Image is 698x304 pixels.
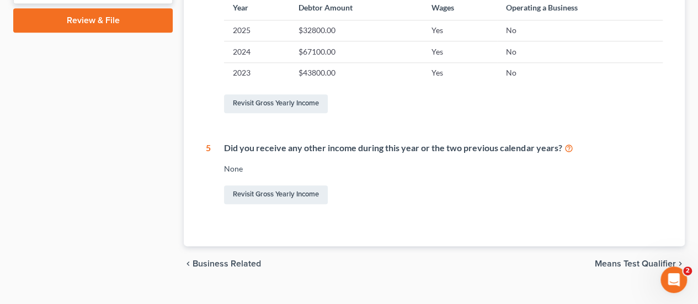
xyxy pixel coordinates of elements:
[184,259,193,268] i: chevron_left
[676,259,685,268] i: chevron_right
[206,142,211,206] div: 5
[683,266,692,275] span: 2
[497,20,663,41] td: No
[423,62,497,83] td: Yes
[13,8,173,33] a: Review & File
[224,185,328,204] a: Revisit Gross Yearly Income
[224,41,290,62] td: 2024
[193,259,261,268] span: Business Related
[224,142,663,154] div: Did you receive any other income during this year or the two previous calendar years?
[497,62,663,83] td: No
[423,41,497,62] td: Yes
[595,259,685,268] button: Means Test Qualifier chevron_right
[290,41,423,62] td: $67100.00
[423,20,497,41] td: Yes
[497,41,663,62] td: No
[224,163,663,174] div: None
[224,62,290,83] td: 2023
[224,94,328,113] a: Revisit Gross Yearly Income
[290,62,423,83] td: $43800.00
[224,20,290,41] td: 2025
[595,259,676,268] span: Means Test Qualifier
[660,266,687,293] iframe: Intercom live chat
[290,20,423,41] td: $32800.00
[184,259,261,268] button: chevron_left Business Related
